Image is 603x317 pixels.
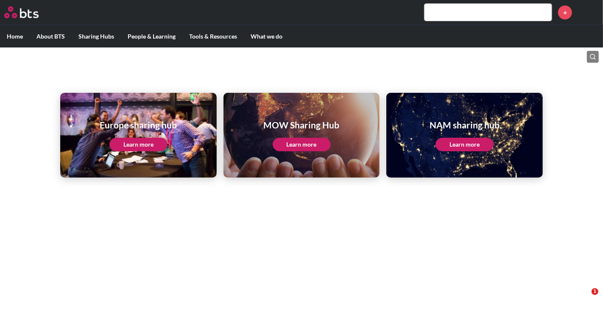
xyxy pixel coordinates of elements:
label: About BTS [30,25,72,47]
img: Lisa Daley [578,2,599,22]
h1: NAM sharing hub [430,119,500,131]
a: Profile [578,2,599,22]
img: BTS Logo [4,6,39,18]
iframe: Intercom live chat [574,288,595,309]
label: Sharing Hubs [72,25,121,47]
a: + [558,6,572,19]
h1: MOW Sharing Hub [264,119,340,131]
a: Learn more [109,138,167,151]
h1: Europe sharing hub [100,119,177,131]
label: People & Learning [121,25,182,47]
a: Go home [4,6,54,18]
label: Tools & Resources [182,25,244,47]
span: 1 [592,288,598,295]
a: Learn more [435,138,494,151]
a: Learn more [273,138,331,151]
label: What we do [244,25,289,47]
